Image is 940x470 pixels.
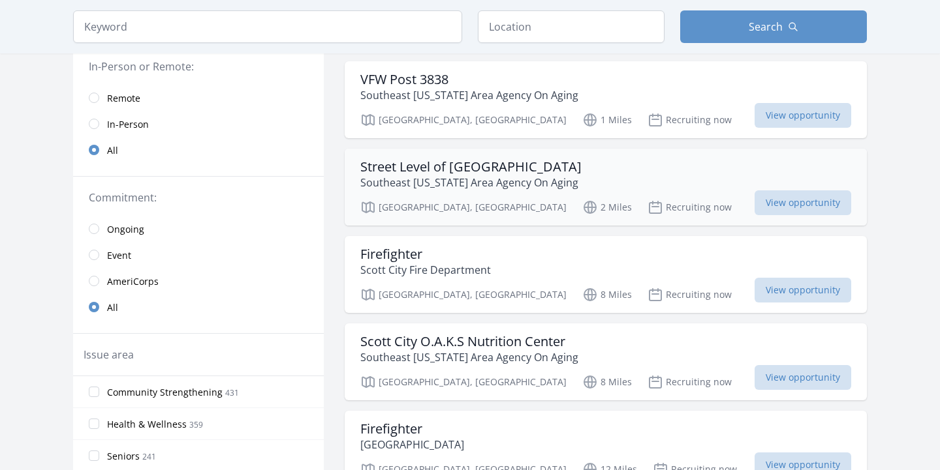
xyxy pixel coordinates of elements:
h3: Firefighter [360,421,464,437]
p: [GEOGRAPHIC_DATA], [GEOGRAPHIC_DATA] [360,199,567,215]
p: Southeast [US_STATE] Area Agency On Aging [360,175,582,190]
p: [GEOGRAPHIC_DATA], [GEOGRAPHIC_DATA] [360,287,567,302]
h3: Firefighter [360,246,491,262]
p: 1 Miles [582,112,632,128]
p: Recruiting now [648,199,732,215]
legend: Commitment: [89,190,308,205]
h3: VFW Post 3838 [360,72,578,87]
span: View opportunity [755,190,851,215]
span: View opportunity [755,365,851,390]
span: Search [749,19,783,35]
span: View opportunity [755,278,851,302]
span: Seniors [107,450,140,463]
p: [GEOGRAPHIC_DATA], [GEOGRAPHIC_DATA] [360,374,567,390]
span: Health & Wellness [107,418,187,431]
span: Event [107,249,131,262]
button: Search [680,10,867,43]
a: Street Level of [GEOGRAPHIC_DATA] Southeast [US_STATE] Area Agency On Aging [GEOGRAPHIC_DATA], [G... [345,149,867,226]
p: Recruiting now [648,287,732,302]
span: 431 [225,387,239,398]
a: In-Person [73,111,324,137]
span: Community Strengthening [107,386,223,399]
a: Scott City O.A.K.S Nutrition Center Southeast [US_STATE] Area Agency On Aging [GEOGRAPHIC_DATA], ... [345,323,867,400]
a: VFW Post 3838 Southeast [US_STATE] Area Agency On Aging [GEOGRAPHIC_DATA], [GEOGRAPHIC_DATA] 1 Mi... [345,61,867,138]
span: 359 [189,419,203,430]
legend: Issue area [84,347,134,362]
p: [GEOGRAPHIC_DATA], [GEOGRAPHIC_DATA] [360,112,567,128]
h3: Street Level of [GEOGRAPHIC_DATA] [360,159,582,175]
span: AmeriCorps [107,275,159,288]
legend: In-Person or Remote: [89,59,308,74]
span: 241 [142,451,156,462]
p: Recruiting now [648,112,732,128]
p: Recruiting now [648,374,732,390]
span: View opportunity [755,103,851,128]
p: 8 Miles [582,287,632,302]
a: AmeriCorps [73,268,324,294]
a: All [73,137,324,163]
span: All [107,301,118,314]
input: Community Strengthening 431 [89,387,99,397]
a: Ongoing [73,216,324,242]
span: Remote [107,92,140,105]
span: Ongoing [107,223,144,236]
p: [GEOGRAPHIC_DATA] [360,437,464,452]
input: Location [478,10,665,43]
input: Keyword [73,10,462,43]
p: Southeast [US_STATE] Area Agency On Aging [360,87,578,103]
input: Seniors 241 [89,450,99,461]
p: 2 Miles [582,199,632,215]
a: Remote [73,85,324,111]
span: In-Person [107,118,149,131]
p: 8 Miles [582,374,632,390]
a: All [73,294,324,320]
p: Scott City Fire Department [360,262,491,278]
p: Southeast [US_STATE] Area Agency On Aging [360,349,578,365]
a: Firefighter Scott City Fire Department [GEOGRAPHIC_DATA], [GEOGRAPHIC_DATA] 8 Miles Recruiting no... [345,236,867,313]
input: Health & Wellness 359 [89,419,99,429]
h3: Scott City O.A.K.S Nutrition Center [360,334,578,349]
span: All [107,144,118,157]
a: Event [73,242,324,268]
